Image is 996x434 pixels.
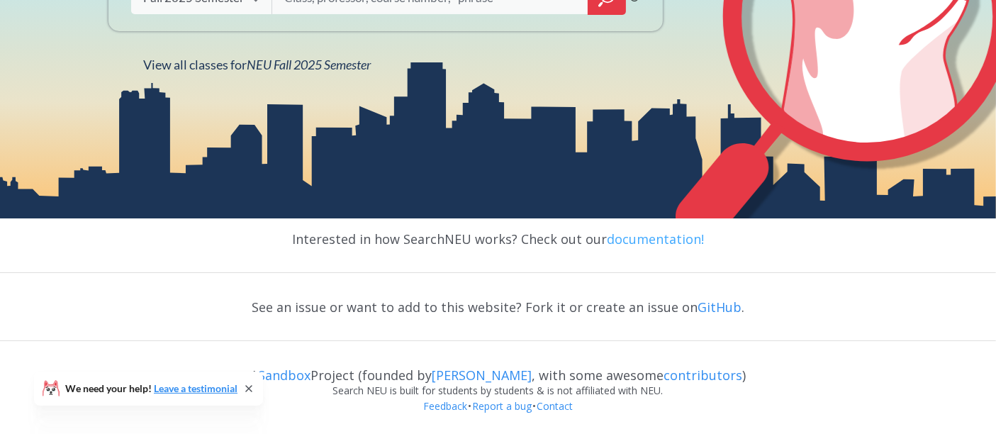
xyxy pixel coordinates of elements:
span: View all classes for [144,57,371,72]
a: contributors [664,367,742,384]
a: GitHub [698,299,742,316]
a: Contact [536,399,573,413]
a: documentation! [607,230,704,247]
span: NEU Fall 2025 Semester [247,57,371,72]
a: Sandbox [258,367,310,384]
a: Report a bug [471,399,532,413]
a: [PERSON_NAME] [432,367,532,384]
a: Feedback [423,399,468,413]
